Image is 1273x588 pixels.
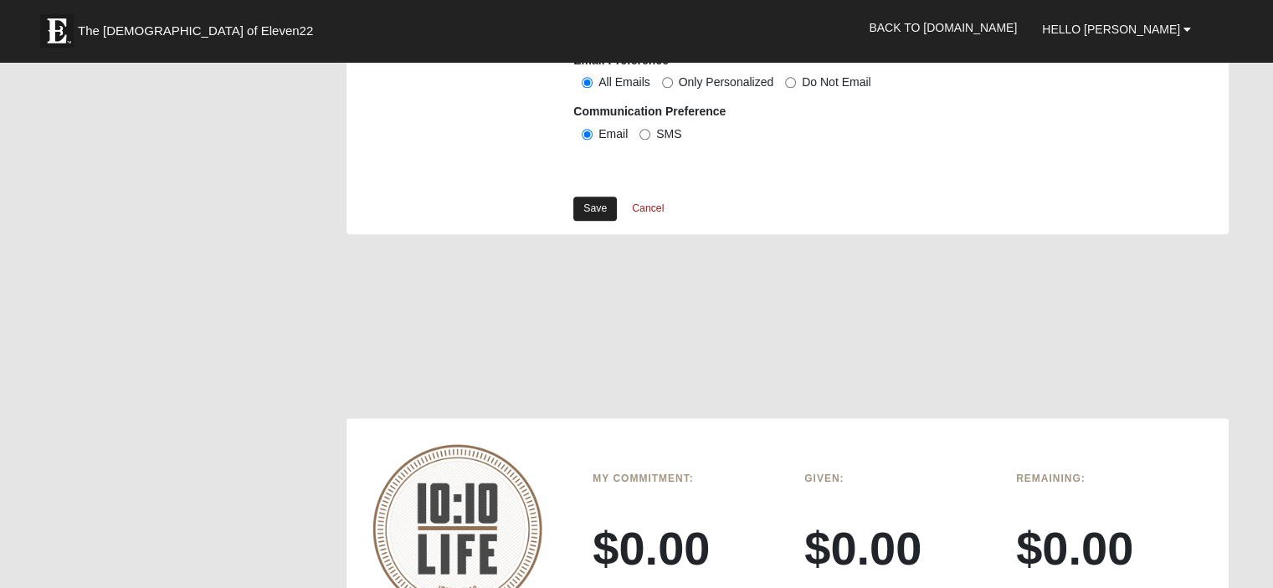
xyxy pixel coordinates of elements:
[32,6,367,48] a: The [DEMOGRAPHIC_DATA] of Eleven22
[573,103,726,120] label: Communication Preference
[656,127,681,141] span: SMS
[593,473,779,484] h6: My Commitment:
[804,473,991,484] h6: Given:
[598,75,649,89] span: All Emails
[1029,8,1204,50] a: Hello [PERSON_NAME]
[679,75,774,89] span: Only Personalized
[1016,520,1203,576] h3: $0.00
[802,75,870,89] span: Do Not Email
[662,77,673,88] input: Only Personalized
[639,129,650,140] input: SMS
[40,14,74,48] img: Eleven22 logo
[621,196,675,222] a: Cancel
[78,23,313,39] span: The [DEMOGRAPHIC_DATA] of Eleven22
[1042,23,1180,36] span: Hello [PERSON_NAME]
[582,129,593,140] input: Email
[598,127,628,141] span: Email
[804,520,991,576] h3: $0.00
[856,7,1029,49] a: Back to [DOMAIN_NAME]
[785,77,796,88] input: Do Not Email
[1016,473,1203,484] h6: Remaining:
[582,77,593,88] input: All Emails
[573,197,617,221] a: Save
[593,520,779,576] h3: $0.00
